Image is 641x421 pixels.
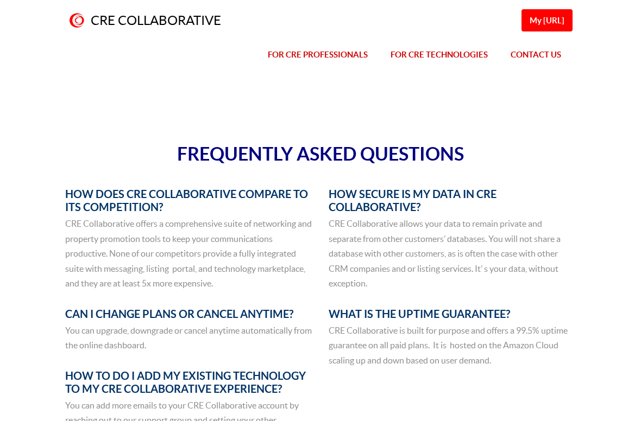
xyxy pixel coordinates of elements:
[177,143,464,164] span: FREQUENTLY ASKED QUESTIONS
[256,34,379,75] a: FOR CRE PROFESSIONALS
[329,216,576,291] p: CRE Collaborative allows your data to remain private and separate from other customers’ databases...
[329,308,510,320] span: WHAT IS THE UPTIME GUARANTEE?
[65,188,308,213] span: HOW DOES CRE COLLABORATIVE COMPARE TO ITS COMPETITION?
[379,34,499,75] a: FOR CRE TECHNOLOGIES
[329,188,497,213] span: HOW SECURE IS MY DATA IN CRE COLLABORATIVE?
[521,9,573,31] a: My [URL]
[65,323,312,353] p: You can upgrade, downgrade or cancel anytime automatically from the online dashboard.
[65,369,306,395] span: HOW TO DO I ADD MY EXISTING TECHNOLOGY TO MY CRE COLLABORATIVE EXPERIENCE?
[329,323,576,368] p: CRE Collaborative is built for purpose and offers a 99.5% uptime guarantee on all paid plans. It ...
[499,34,573,75] a: CONTACT US
[65,308,293,320] span: CAN I CHANGE PLANS OR CANCEL ANYTIME?
[65,216,312,291] p: CRE Collaborative offers a comprehensive suite of networking and property promotion tools to keep...
[626,319,628,336] div: Protected by Grammarly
